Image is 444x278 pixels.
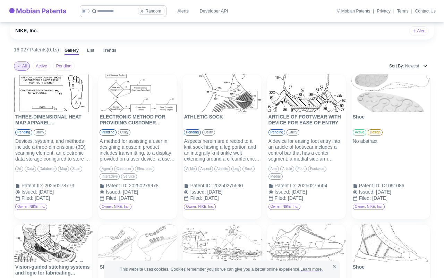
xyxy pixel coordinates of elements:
div: ankle [184,166,197,172]
div: Issued : [190,189,206,195]
span: ankle [184,167,196,171]
div: athletic [214,166,230,172]
span: Sort By: [389,64,404,68]
div: Owner: NIKE, Inc. [15,204,47,210]
div: utility [202,129,215,136]
div: 20250275604 [298,183,344,189]
img: Shoe [98,224,177,262]
span: database [38,167,56,171]
div: pending [15,129,32,136]
div: [DATE] [376,189,429,195]
div: agent [100,166,113,172]
div: interactive [100,173,120,180]
img: Vision-guided stitching systems and logic for fabricating engineered textiles with interstitched ... [14,224,93,262]
div: © Mobian Patents [337,9,370,13]
div: Issued : [359,189,375,195]
div: A device for easing foot entry into an article of footwear includes a control bar that has a cent... [268,138,344,162]
div: Patent ID : [190,183,212,189]
h6: NIKE, Inc. [15,28,38,34]
button: All [14,62,30,71]
span: pending [16,130,32,135]
p: Shoe [353,264,429,277]
img: Footwear with jointed sole structure for ease of access [182,224,261,262]
a: ARTICLE OF FOOTWEAR WITH DEVICE FOR EASE OF ENTRYARTICLE OF FOOTWEAR WITH DEVICE FOR EASE OF ENTR... [267,74,346,204]
div: [DATE] [35,195,91,201]
div: Filed : [359,195,371,202]
button: List [87,48,94,55]
img: ARTICLE OF FOOTWEAR WITH DEVICE FOR EASE OF ENTRY [267,74,346,112]
div: utility [118,129,130,136]
a: Alerts [172,5,194,17]
div: pending [268,129,285,136]
div: Filed : [190,195,202,202]
span: utility [34,130,46,135]
span: This website uses cookies. Cookies remember you so we can give you a better online experience. [120,266,324,272]
div: service [121,173,137,180]
div: [DATE] [292,189,344,195]
h6: 16,027 Patents ( 0.1s ) [14,47,59,53]
button: Sort By: Newest [386,60,430,72]
span: design [368,130,382,135]
span: Active [36,64,47,68]
div: A method for assisting a user in designing a custom product includes transmitting, to a display p... [100,138,176,162]
div: map [58,166,69,172]
div: Owner: NIKE, Inc. [268,204,300,210]
div: electronic [135,166,154,172]
span: 3d [16,167,23,171]
div: Issued : [275,189,290,195]
span: Alert [417,29,426,33]
button: Gallery [65,48,79,55]
span: interactive [100,174,119,179]
div: sock [242,166,254,172]
span: scan [71,167,82,171]
div: Issued : [22,189,37,195]
span: utility [118,130,130,135]
div: [DATE] [119,195,176,201]
a: Privacy [377,9,390,13]
span: utility [203,130,214,135]
div: ShoeShoeactivedesignNo abstractPatent ID:D1091086Issued:[DATE]Filed:[DATE]Owner: NIKE, Inc. [351,74,430,219]
button: Random [138,8,164,15]
div: Owner: NIKE, Inc. [184,204,216,210]
a: Learn more. [300,267,323,272]
span: article [281,167,294,171]
span: aspect [198,167,213,171]
p: Vision-guided stitching systems and logic for fabricating engineered textiles with interstitched ... [15,264,91,277]
div: article [280,166,294,172]
div: ATHLETIC SOCKATHLETIC SOCKpendingutilityAspects herein are directed to a knit sock having a leg p... [182,74,261,219]
p: ELECTRONIC METHOD FOR PROVIDING CUSTOMER SERVICE [100,114,176,126]
span: pending [100,130,116,135]
button: Pending [53,62,75,71]
span: medial [269,174,282,179]
div: [DATE] [39,189,91,195]
p: ATHLETIC SOCK [184,114,260,126]
div: | [411,8,412,14]
div: [DATE] [123,189,176,195]
span: customer [114,167,133,171]
div: ELECTRONIC METHOD FOR PROVIDING CUSTOMER SERVICEELECTRONIC METHOD FOR PROVIDING CUSTOMER SERVICEp... [98,74,177,219]
div: Devices, systems, and methods include a three-dimensional (3D) scanning element, an electronic da... [15,138,91,162]
div: 20250279978 [129,183,176,189]
div: Filed : [106,195,118,202]
span: pending [269,130,285,135]
div: | [393,8,394,14]
div: Patent ID : [359,183,381,189]
span: active [353,130,366,135]
span: leg [232,167,241,171]
span: footwear [308,167,326,171]
div: aspect [198,166,213,172]
img: Sole structure for article of footwear [267,224,346,262]
div: arm [268,166,279,172]
div: pending [184,129,201,136]
div: database [37,166,57,172]
div: utility [287,129,299,136]
p: Shoe [353,114,429,126]
div: THREE-DIMENSIONAL HEAT MAP APPAREL RECOMMENDATIONTHREE-DIMENSIONAL HEAT MAP APPAREL RECOMMENDATIO... [14,74,93,219]
span: foot [296,167,306,171]
div: Issued : [106,189,121,195]
div: leg [231,166,241,172]
div: ARTICLE OF FOOTWEAR WITH DEVICE FOR EASE OF ENTRYARTICLE OF FOOTWEAR WITH DEVICE FOR EASE OF ENTR... [267,74,346,219]
img: ATHLETIC SOCK [182,74,261,112]
span: map [58,167,68,171]
div: foot [296,166,307,172]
